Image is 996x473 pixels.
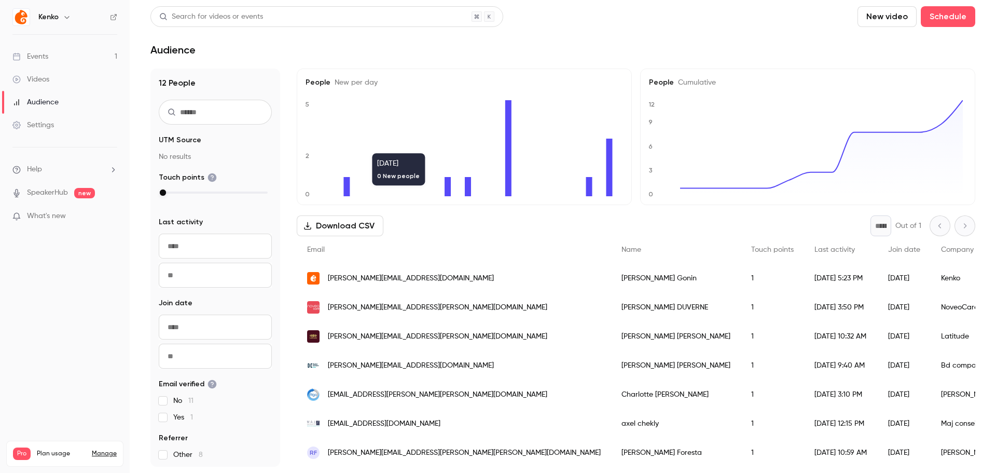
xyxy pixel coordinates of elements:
button: New video [857,6,917,27]
div: Search for videos or events [159,11,263,22]
span: [PERSON_NAME][EMAIL_ADDRESS][PERSON_NAME][DOMAIN_NAME] [328,331,547,342]
div: [DATE] [878,438,931,467]
div: Events [12,51,48,62]
input: From [159,315,272,340]
input: From [159,234,272,259]
a: Manage [92,450,117,458]
div: 1 [741,351,804,380]
div: [PERSON_NAME] [PERSON_NAME] [611,322,741,351]
div: max [160,190,166,196]
div: Videos [12,74,49,85]
div: Audience [12,97,59,107]
div: [DATE] 10:32 AM [804,322,878,351]
div: [DATE] [878,264,931,293]
a: SpeakerHub [27,187,68,198]
div: [DATE] 9:40 AM [804,351,878,380]
span: [PERSON_NAME][EMAIL_ADDRESS][DOMAIN_NAME] [328,273,494,284]
span: RF [310,448,317,457]
text: 12 [648,101,655,108]
span: new [74,188,95,198]
span: Pro [13,448,31,460]
img: Kenko [13,9,30,25]
text: 2 [306,152,309,159]
div: 1 [741,322,804,351]
span: [PERSON_NAME][EMAIL_ADDRESS][PERSON_NAME][PERSON_NAME][DOMAIN_NAME] [328,448,601,458]
span: [EMAIL_ADDRESS][PERSON_NAME][PERSON_NAME][DOMAIN_NAME] [328,389,547,400]
h1: Audience [150,44,196,56]
span: What's new [27,211,66,222]
span: Other [173,450,203,460]
h1: 12 People [159,77,272,89]
h5: People [306,77,623,88]
div: 1 [741,264,804,293]
span: 1 [190,414,193,421]
div: [DATE] 3:50 PM [804,293,878,322]
text: 5 [305,101,309,108]
span: New per day [330,79,378,86]
div: Charlotte [PERSON_NAME] [611,380,741,409]
div: [DATE] [878,293,931,322]
span: [PERSON_NAME][EMAIL_ADDRESS][PERSON_NAME][DOMAIN_NAME] [328,302,547,313]
div: 1 [741,438,804,467]
p: Out of 1 [895,221,921,231]
span: 11 [188,397,193,404]
h5: People [649,77,966,88]
div: 1 [741,380,804,409]
div: [DATE] 12:15 PM [804,409,878,438]
img: majconseil.fr [307,417,320,430]
text: 6 [648,143,653,150]
div: axel chekly [611,409,741,438]
span: Email [307,246,325,253]
input: To [159,263,272,288]
img: latitude.eu [307,330,320,343]
span: Last activity [814,246,855,253]
div: [DATE] [878,409,931,438]
div: [DATE] 5:23 PM [804,264,878,293]
span: Join date [159,298,192,308]
span: Referrer [159,433,188,443]
span: 8 [199,451,203,458]
span: Touch points [159,172,217,183]
div: [DATE] [878,351,931,380]
div: Settings [12,120,54,130]
img: noveocare.com [307,301,320,314]
span: Help [27,164,42,175]
span: Cumulative [674,79,716,86]
div: 1 [741,409,804,438]
text: 0 [648,191,653,198]
span: [EMAIL_ADDRESS][DOMAIN_NAME] [328,418,440,429]
span: Join date [888,246,920,253]
div: [DATE] [878,380,931,409]
div: [PERSON_NAME] Gonin [611,264,741,293]
div: [PERSON_NAME] Foresta [611,438,741,467]
img: aiga.fr [307,388,320,401]
iframe: Noticeable Trigger [105,212,117,221]
button: Schedule [921,6,975,27]
text: 0 [305,191,310,198]
span: UTM Source [159,135,201,145]
span: Company name [941,246,995,253]
text: 9 [648,118,653,126]
div: [DATE] 3:10 PM [804,380,878,409]
div: [PERSON_NAME] DUVERNE [611,293,741,322]
li: help-dropdown-opener [12,164,117,175]
h6: Kenko [38,12,59,22]
div: 1 [741,293,804,322]
div: [DATE] 10:59 AM [804,438,878,467]
span: Plan usage [37,450,86,458]
img: kenko.fr [307,272,320,285]
p: No results [159,152,272,162]
button: Download CSV [297,215,383,236]
span: No [173,396,193,406]
input: To [159,344,272,369]
img: live.fr [307,359,320,372]
div: [DATE] [878,322,931,351]
span: Email verified [159,379,217,389]
span: Name [621,246,641,253]
span: Touch points [751,246,794,253]
span: Yes [173,412,193,423]
span: Last activity [159,217,203,227]
span: [PERSON_NAME][EMAIL_ADDRESS][DOMAIN_NAME] [328,360,494,371]
div: [PERSON_NAME] [PERSON_NAME] [611,351,741,380]
text: 3 [649,167,653,174]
